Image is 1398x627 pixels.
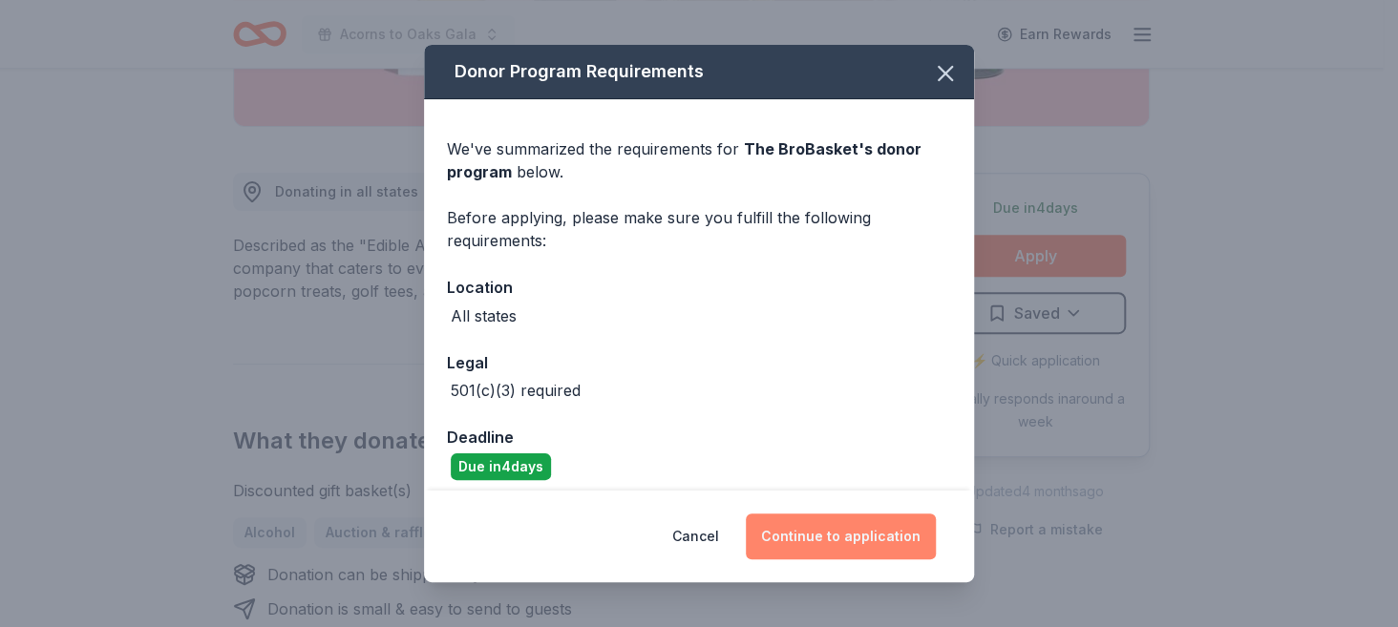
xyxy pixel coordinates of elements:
[447,350,951,375] div: Legal
[672,513,719,559] button: Cancel
[447,425,951,449] div: Deadline
[746,513,936,559] button: Continue to application
[447,137,951,183] div: We've summarized the requirements for below.
[451,379,581,402] div: 501(c)(3) required
[447,206,951,252] div: Before applying, please make sure you fulfill the following requirements:
[447,275,951,300] div: Location
[451,453,551,480] div: Due in 4 days
[451,304,517,327] div: All states
[424,45,974,99] div: Donor Program Requirements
